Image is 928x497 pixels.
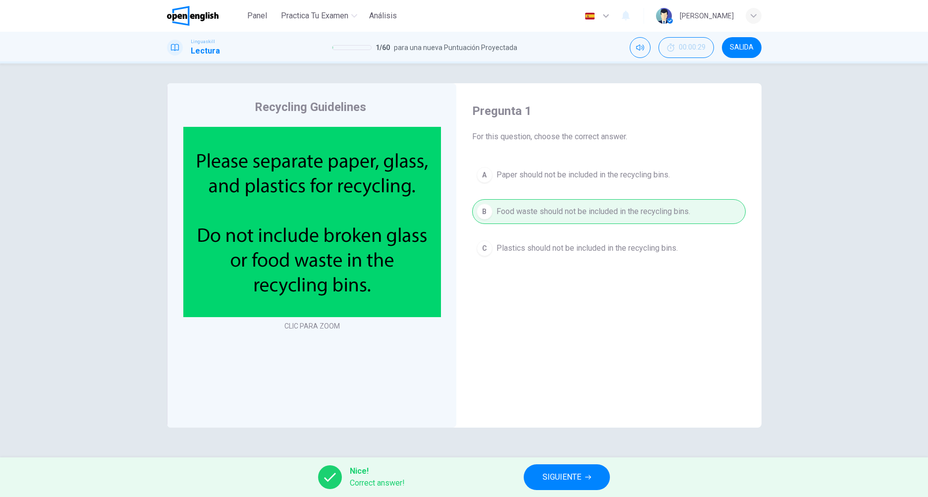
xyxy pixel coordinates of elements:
span: Nice! [350,465,405,477]
button: Practica tu examen [277,7,361,25]
div: [PERSON_NAME] [680,10,734,22]
h4: Pregunta 1 [472,103,746,119]
span: 00:00:29 [679,44,706,52]
img: undefined [183,127,441,317]
span: Panel [247,10,267,22]
span: Análisis [369,10,397,22]
span: SALIDA [730,44,754,52]
img: es [584,12,596,20]
button: SIGUIENTE [524,464,610,490]
a: OpenEnglish logo [167,6,242,26]
h4: Recycling Guidelines [255,99,366,115]
div: Ocultar [658,37,714,58]
h1: Lectura [191,45,220,57]
button: Análisis [365,7,401,25]
span: 1 / 60 [376,42,390,54]
button: 00:00:29 [658,37,714,58]
span: SIGUIENTE [543,470,581,484]
img: Profile picture [656,8,672,24]
button: Panel [241,7,273,25]
span: Linguaskill [191,38,215,45]
div: Silenciar [630,37,651,58]
span: Correct answer! [350,477,405,489]
img: OpenEnglish logo [167,6,219,26]
button: CLIC PARA ZOOM [280,319,344,333]
button: SALIDA [722,37,762,58]
span: For this question, choose the correct answer. [472,131,746,143]
span: para una nueva Puntuación Proyectada [394,42,517,54]
span: Practica tu examen [281,10,348,22]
